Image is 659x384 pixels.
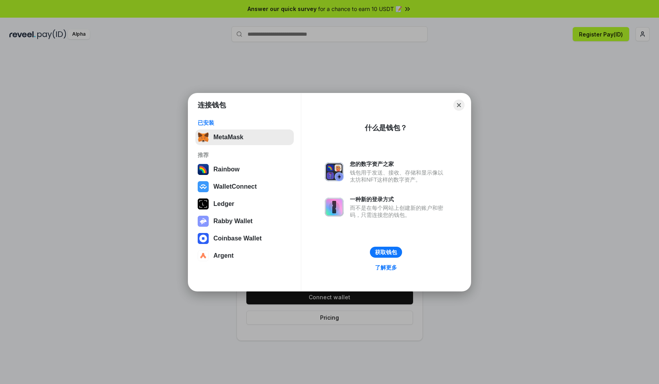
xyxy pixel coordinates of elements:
[195,196,294,212] button: Ledger
[195,248,294,264] button: Argent
[213,134,243,141] div: MetaMask
[195,129,294,145] button: MetaMask
[375,264,397,271] div: 了解更多
[213,235,262,242] div: Coinbase Wallet
[350,204,447,218] div: 而不是在每个网站上创建新的账户和密码，只需连接您的钱包。
[213,183,257,190] div: WalletConnect
[198,151,291,158] div: 推荐
[198,132,209,143] img: svg+xml,%3Csvg%20fill%3D%22none%22%20height%3D%2233%22%20viewBox%3D%220%200%2035%2033%22%20width%...
[375,249,397,256] div: 获取钱包
[213,252,234,259] div: Argent
[213,200,234,207] div: Ledger
[325,198,344,217] img: svg+xml,%3Csvg%20xmlns%3D%22http%3A%2F%2Fwww.w3.org%2F2000%2Fsvg%22%20fill%3D%22none%22%20viewBox...
[198,119,291,126] div: 已安装
[198,198,209,209] img: svg+xml,%3Csvg%20xmlns%3D%22http%3A%2F%2Fwww.w3.org%2F2000%2Fsvg%22%20width%3D%2228%22%20height%3...
[370,247,402,258] button: 获取钱包
[350,169,447,183] div: 钱包用于发送、接收、存储和显示像以太坊和NFT这样的数字资产。
[365,123,407,133] div: 什么是钱包？
[195,162,294,177] button: Rainbow
[195,213,294,229] button: Rabby Wallet
[213,218,253,225] div: Rabby Wallet
[195,179,294,195] button: WalletConnect
[453,100,464,111] button: Close
[198,181,209,192] img: svg+xml,%3Csvg%20width%3D%2228%22%20height%3D%2228%22%20viewBox%3D%220%200%2028%2028%22%20fill%3D...
[198,100,226,110] h1: 连接钱包
[350,196,447,203] div: 一种新的登录方式
[213,166,240,173] div: Rainbow
[195,231,294,246] button: Coinbase Wallet
[198,233,209,244] img: svg+xml,%3Csvg%20width%3D%2228%22%20height%3D%2228%22%20viewBox%3D%220%200%2028%2028%22%20fill%3D...
[350,160,447,167] div: 您的数字资产之家
[198,250,209,261] img: svg+xml,%3Csvg%20width%3D%2228%22%20height%3D%2228%22%20viewBox%3D%220%200%2028%2028%22%20fill%3D...
[325,162,344,181] img: svg+xml,%3Csvg%20xmlns%3D%22http%3A%2F%2Fwww.w3.org%2F2000%2Fsvg%22%20fill%3D%22none%22%20viewBox...
[370,262,402,273] a: 了解更多
[198,216,209,227] img: svg+xml,%3Csvg%20xmlns%3D%22http%3A%2F%2Fwww.w3.org%2F2000%2Fsvg%22%20fill%3D%22none%22%20viewBox...
[198,164,209,175] img: svg+xml,%3Csvg%20width%3D%22120%22%20height%3D%22120%22%20viewBox%3D%220%200%20120%20120%22%20fil...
